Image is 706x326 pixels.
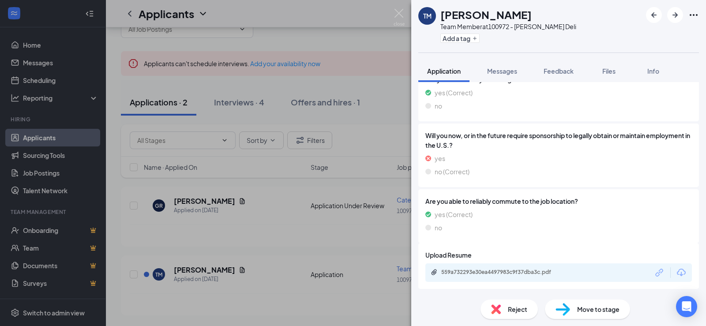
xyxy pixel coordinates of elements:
svg: Paperclip [431,269,438,276]
h1: [PERSON_NAME] [440,7,532,22]
span: Are you able to reliably commute to the job location? [425,196,692,206]
span: Messages [487,67,517,75]
div: 559a732293e30ea4497983c9f37dba3c.pdf [441,269,565,276]
button: ArrowRight [667,7,683,23]
svg: Plus [472,36,477,41]
span: Files [602,67,616,75]
div: TM [423,11,432,20]
span: yes [435,154,445,163]
svg: ArrowRight [670,10,680,20]
span: Move to stage [577,304,620,314]
span: Upload Resume [425,250,472,260]
span: yes (Correct) [435,210,473,219]
svg: Link [654,267,665,278]
span: Reject [508,304,527,314]
span: no [435,101,442,111]
svg: Download [676,267,687,278]
span: Info [647,67,659,75]
a: Paperclip559a732293e30ea4497983c9f37dba3c.pdf [431,269,574,277]
span: yes (Correct) [435,88,473,97]
span: no (Correct) [435,167,469,176]
svg: Ellipses [688,10,699,20]
span: no [435,223,442,232]
button: ArrowLeftNew [646,7,662,23]
svg: ArrowLeftNew [649,10,659,20]
span: Feedback [544,67,574,75]
span: Application [427,67,461,75]
span: Will you now, or in the future require sponsorship to legally obtain or maintain employment in th... [425,131,692,150]
button: PlusAdd a tag [440,34,480,43]
div: Open Intercom Messenger [676,296,697,317]
div: Team Member at 100972 - [PERSON_NAME] Deli [440,22,576,31]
